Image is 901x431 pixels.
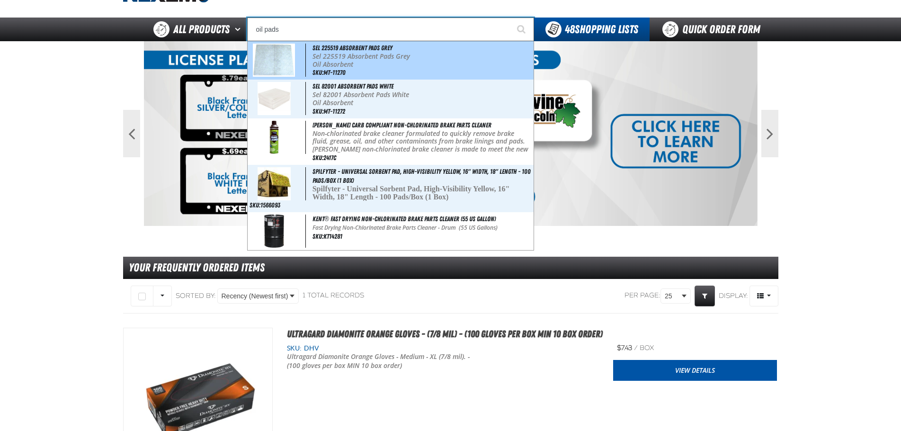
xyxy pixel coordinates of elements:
[312,53,532,61] p: Sel 225519 Absorbent Pads Grey
[312,108,345,115] span: SKU:MT-11272
[173,21,230,38] span: All Products
[719,291,748,299] span: Display:
[176,291,216,299] span: Sorted By:
[617,344,632,352] span: $7.43
[264,215,284,248] img: 5b11585b4e3c2776149034-kt14281.png
[250,201,280,209] span: SKU:1566093
[761,110,778,157] button: Next
[287,344,599,353] div: SKU:
[312,91,532,99] p: Sel 82001 Absorbent Pads White
[222,291,288,301] span: Recency (Newest first)
[312,69,346,76] span: SKU:MT-11270
[253,44,295,77] img: 5b115888c8484356595786-myers_tire-11211_2.jpg
[258,121,291,154] img: 5b115874b9c0c086763471-johnsens_brake_parts_cleaner_2417c_2.jpg
[312,82,393,90] span: Sel 82001 Absorbent Pads White
[312,44,393,52] span: Sel 225519 Absorbent Pads Grey
[287,352,474,370] p: Ultragard Diamonite Orange Gloves - Medium - XL (7/8 mil). - (100 gloves per box MIN 10 box order)
[624,291,660,300] span: Per page:
[650,18,778,41] a: Quick Order Form
[258,82,291,115] img: 5b115888cc60a833422844-sel_82001.jpg
[312,224,498,232] span: Fast Drying Non-Chlorinated Brake Parts Cleaner - Drum (55 US Gallons)
[303,291,364,300] div: 1 total records
[144,41,758,226] img: LP Frames-Inserts
[312,121,492,129] span: [PERSON_NAME] Carb Compliant Non-Chlorinated Brake Parts Cleaner
[232,18,247,41] button: Open All Products pages
[510,18,534,41] button: Start Searching
[312,99,532,107] p: Oil Absorbent
[247,18,534,41] input: Search
[565,23,638,36] span: Shopping Lists
[312,168,531,184] span: Spilfyter - Universal Sorbent Pad, High-Visibility Yellow, 16" Width, 18" Length - 100 Pads/Box (...
[312,154,336,162] span: SKU:2417C
[565,23,575,36] strong: 48
[287,328,603,340] a: Ultragard Diamonite Orange Gloves - (7/8 mil) - (100 gloves per box MIN 10 box order)
[123,257,778,279] div: Your Frequently Ordered Items
[258,167,291,200] img: 63938825ae618928667901-1566093.jpg
[312,130,532,170] p: Non-chlorinated brake cleaner formulated to quickly remove brake fluid, grease, oil, and other co...
[749,286,778,306] button: Product Grid Views Toolbar
[123,110,140,157] button: Previous
[695,286,715,306] a: Expand or Collapse Grid Filters
[613,360,777,381] a: View Details
[312,61,532,69] p: Oil Absorbent
[634,344,638,352] span: /
[534,18,650,41] button: You have 48 Shopping Lists. Open to view details
[302,344,319,352] span: DHV
[312,215,496,223] span: Kent® Fast Drying Non-Chlorinated Brake Parts Cleaner (55 US gallon)
[640,344,654,352] span: box
[153,286,172,306] button: Rows selection options
[312,233,342,240] span: SKU:KT14281
[312,185,510,201] span: Spilfyter - Universal Sorbent Pad, High-Visibility Yellow, 16" Width, 18" Length - 100 Pads/Box (...
[665,291,680,301] span: 25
